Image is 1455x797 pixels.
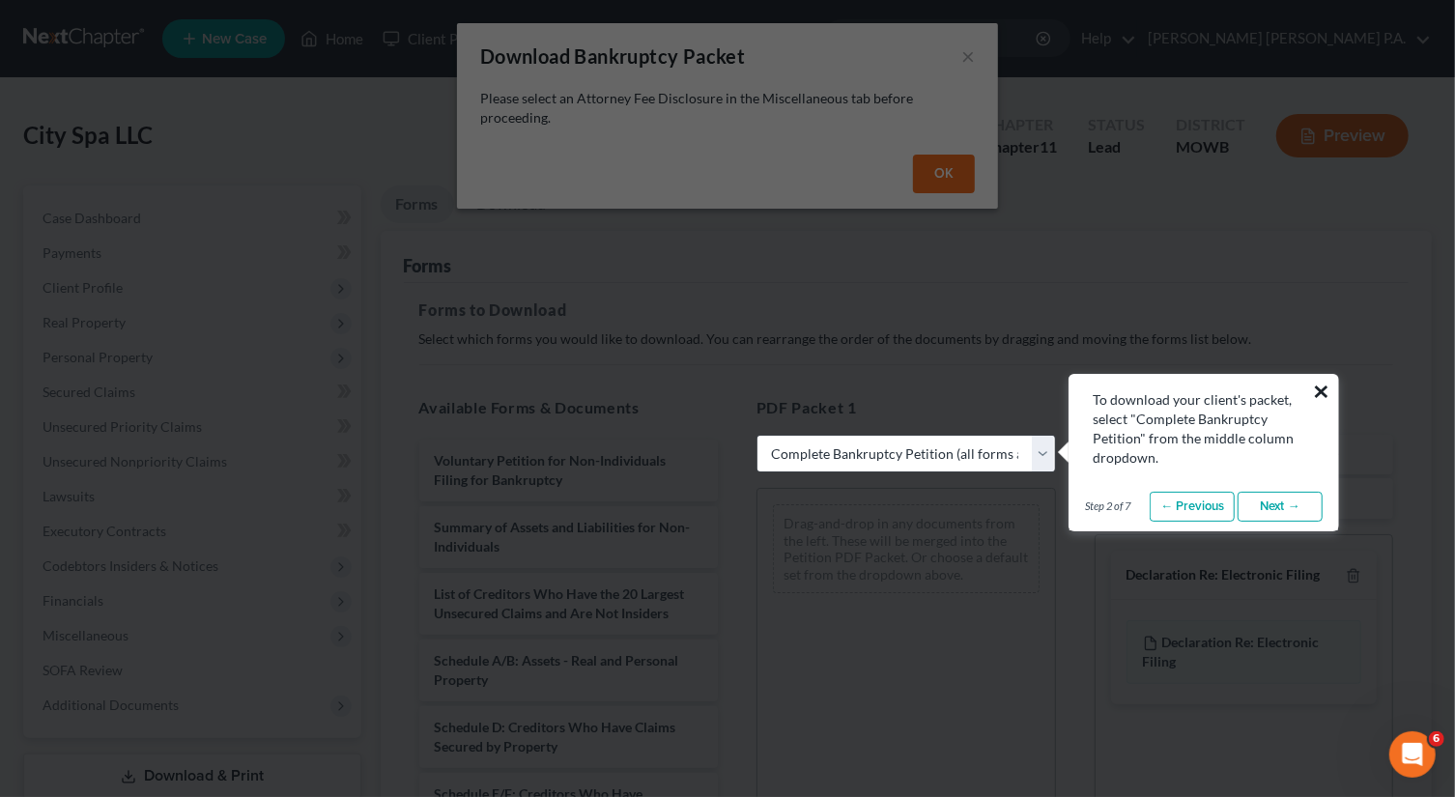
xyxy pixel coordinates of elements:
[1389,731,1436,778] iframe: Intercom live chat
[1312,376,1330,407] button: ×
[1085,498,1130,514] span: Step 2 of 7
[1150,492,1235,523] a: ← Previous
[1093,390,1315,468] div: To download your client's packet, select "Complete Bankruptcy Petition" from the middle column dr...
[1238,492,1323,523] a: Next →
[1429,731,1444,747] span: 6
